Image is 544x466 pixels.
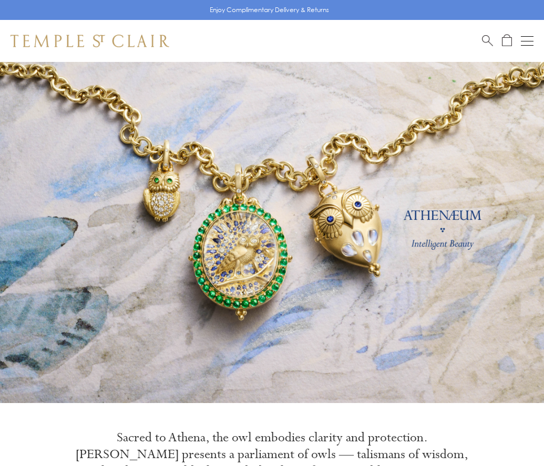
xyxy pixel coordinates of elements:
p: Enjoy Complimentary Delivery & Returns [210,5,329,15]
button: Open navigation [521,35,533,47]
a: Search [482,34,493,47]
img: Temple St. Clair [11,35,169,47]
a: Open Shopping Bag [502,34,512,47]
